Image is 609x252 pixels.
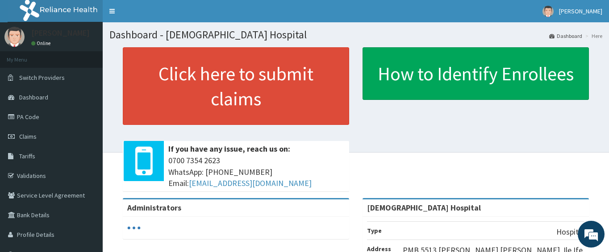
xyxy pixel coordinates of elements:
[363,47,589,100] a: How to Identify Enrollees
[19,74,65,82] span: Switch Providers
[109,29,602,41] h1: Dashboard - [DEMOGRAPHIC_DATA] Hospital
[168,144,290,154] b: If you have any issue, reach us on:
[19,93,48,101] span: Dashboard
[542,6,554,17] img: User Image
[367,227,382,235] b: Type
[123,47,349,125] a: Click here to submit claims
[367,202,481,213] strong: [DEMOGRAPHIC_DATA] Hospital
[549,32,582,40] a: Dashboard
[556,226,584,238] p: Hospital
[19,152,35,160] span: Tariffs
[127,202,181,213] b: Administrators
[127,221,141,235] svg: audio-loading
[189,178,312,188] a: [EMAIL_ADDRESS][DOMAIN_NAME]
[31,29,90,37] p: [PERSON_NAME]
[559,7,602,15] span: [PERSON_NAME]
[4,27,25,47] img: User Image
[583,32,602,40] li: Here
[19,132,37,140] span: Claims
[168,155,345,189] span: 0700 7354 2623 WhatsApp: [PHONE_NUMBER] Email:
[31,40,53,46] a: Online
